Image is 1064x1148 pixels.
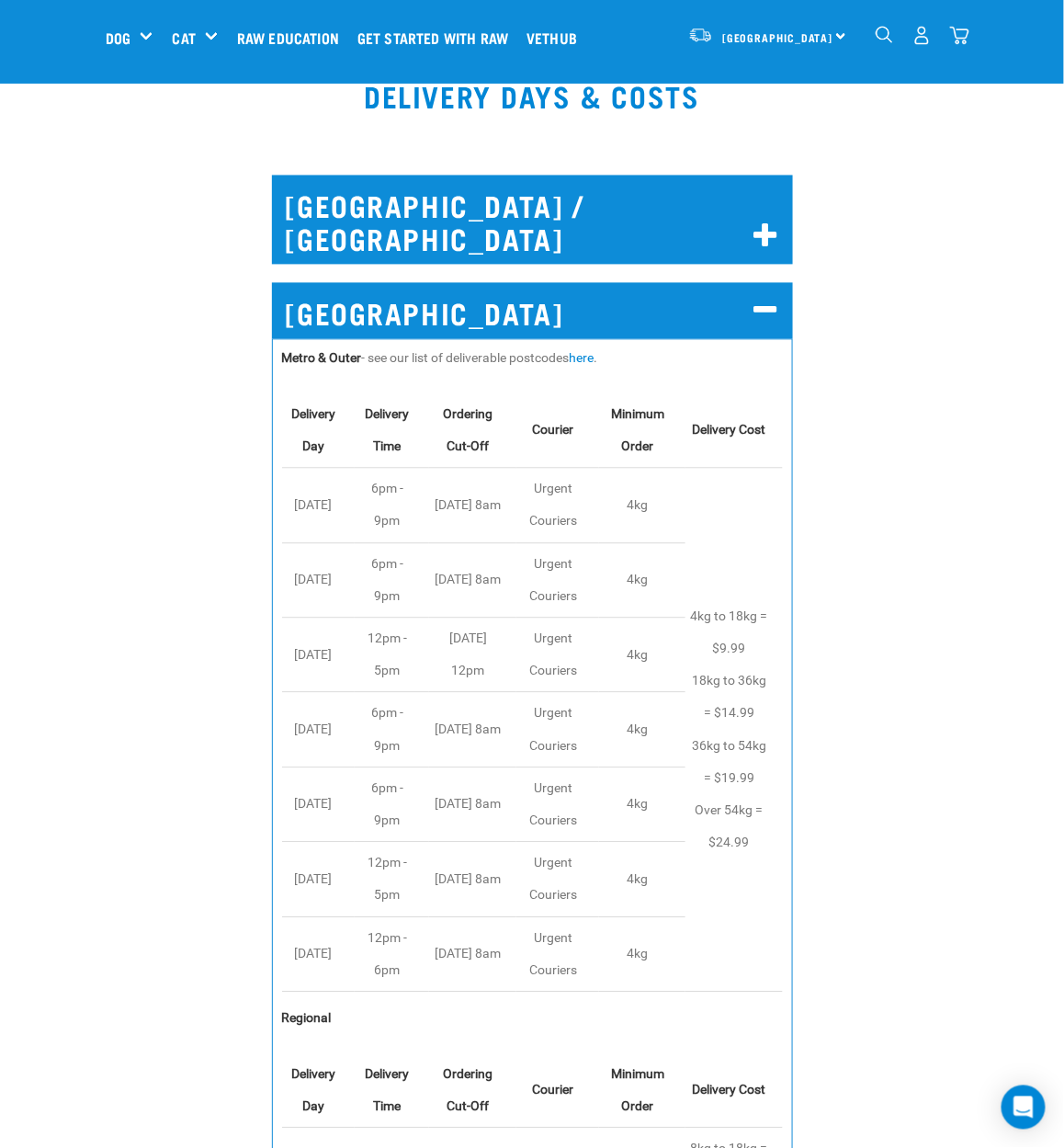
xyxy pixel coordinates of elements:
[722,34,833,40] span: [GEOGRAPHIC_DATA]
[570,351,594,366] a: here
[693,423,766,438] strong: Delivery Cost
[516,917,600,992] td: Urgent Couriers
[291,407,335,454] strong: Delivery Day
[272,176,793,265] h2: [GEOGRAPHIC_DATA] / [GEOGRAPHIC_DATA]
[912,26,932,45] img: user.png
[282,693,355,767] td: [DATE]
[516,543,600,618] td: Urgent Couriers
[599,917,685,992] td: 4kg
[599,767,685,842] td: 4kg
[516,469,600,543] td: Urgent Couriers
[355,767,430,842] td: 6pm - 9pm
[599,693,685,767] td: 4kg
[1002,1085,1046,1130] div: Open Intercom Messenger
[355,693,430,767] td: 6pm - 9pm
[282,619,355,693] td: [DATE]
[282,767,355,842] td: [DATE]
[429,843,515,917] td: [DATE] 8am
[429,619,515,693] td: [DATE] 12pm
[693,1083,766,1097] strong: Delivery Cost
[532,1083,573,1097] strong: Courier
[282,469,355,543] td: [DATE]
[516,767,600,842] td: Urgent Couriers
[282,349,783,369] p: - see our list of deliverable postcodes .
[429,917,515,992] td: [DATE] 8am
[282,917,355,992] td: [DATE]
[516,843,600,917] td: Urgent Couriers
[172,27,195,49] a: Cat
[688,27,713,43] img: van-moving.png
[355,469,430,543] td: 6pm - 9pm
[429,469,515,543] td: [DATE] 8am
[599,843,685,917] td: 4kg
[365,1067,409,1114] strong: Delivery Time
[599,543,685,618] td: 4kg
[429,767,515,842] td: [DATE] 8am
[516,693,600,767] td: Urgent Couriers
[429,693,515,767] td: [DATE] 8am
[291,1067,335,1114] strong: Delivery Day
[611,1067,664,1114] strong: Minimum Order
[876,26,893,43] img: home-icon-1@2x.png
[330,351,362,366] strong: Outer
[950,26,969,45] img: home-icon@2x.png
[355,619,430,693] td: 12pm - 5pm
[365,407,409,454] strong: Delivery Time
[522,1,591,74] a: Vethub
[282,843,355,917] td: [DATE]
[532,423,573,438] strong: Courier
[690,601,769,860] p: 4kg to 18kg = $9.99 18kg to 36kg = $14.99 36kg to 54kg = $19.99 Over 54kg = $24.99
[106,27,130,49] a: Dog
[232,1,353,74] a: Raw Education
[282,1011,332,1026] strong: Regional
[355,543,430,618] td: 6pm - 9pm
[355,843,430,917] td: 12pm - 5pm
[429,543,515,618] td: [DATE] 8am
[282,351,327,366] strong: Metro &
[355,917,430,992] td: 12pm - 6pm
[443,1067,492,1114] strong: Ordering Cut-Off
[282,543,355,618] td: [DATE]
[599,619,685,693] td: 4kg
[516,619,600,693] td: Urgent Couriers
[272,283,793,339] h2: [GEOGRAPHIC_DATA]
[443,407,492,454] strong: Ordering Cut-Off
[611,407,664,454] strong: Minimum Order
[599,469,685,543] td: 4kg
[353,1,522,74] a: Get started with Raw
